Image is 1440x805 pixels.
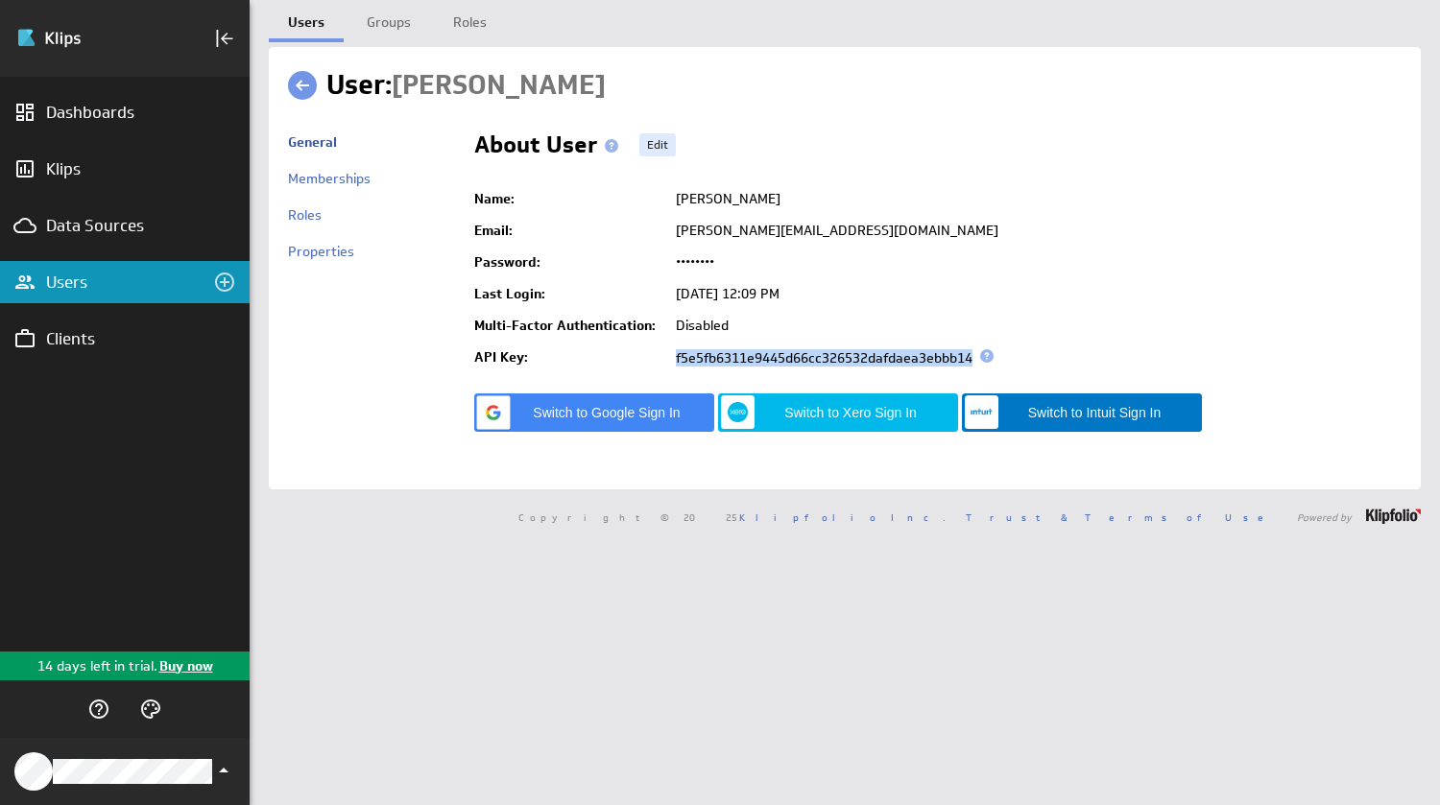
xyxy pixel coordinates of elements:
[474,247,666,278] td: Password:
[288,243,354,260] a: Properties
[208,266,241,298] div: Invite users
[326,66,606,105] h1: User:
[474,342,666,374] td: API Key:
[718,393,958,432] button: Switch to Xero Sign In
[666,247,1402,278] td: ••••••••
[666,310,1402,342] td: Disabled
[46,328,204,349] div: Clients
[474,215,666,247] td: Email:
[639,133,676,156] a: Edit
[474,133,626,164] h2: About User
[46,158,204,179] div: Klips
[474,183,666,215] td: Name:
[83,693,115,725] div: Help
[16,23,151,54] div: Go to Dashboards
[46,102,204,123] div: Dashboards
[46,272,204,293] div: Users
[46,215,204,236] div: Data Sources
[474,310,666,342] td: Multi-Factor Authentication:
[288,133,337,151] a: General
[37,656,157,676] p: 14 days left in trial.
[474,393,714,432] button: Switch to Google Sign In
[288,170,371,187] a: Memberships
[1366,509,1421,524] img: logo-footer.png
[16,23,151,54] img: Klipfolio klips logo
[208,22,241,55] div: Collapse
[392,67,606,103] span: Steve Hart
[666,215,1402,247] td: [PERSON_NAME][EMAIL_ADDRESS][DOMAIN_NAME]
[739,510,946,524] a: Klipfolio Inc.
[139,698,162,721] svg: Themes
[134,693,167,725] div: Themes
[666,183,1402,215] td: [PERSON_NAME]
[1297,512,1352,522] span: Powered by
[962,393,1202,432] button: Switch to Intuit Sign In
[676,285,780,302] span: [DATE] 12:09 PM
[157,656,213,676] p: Buy now
[518,512,946,522] span: Copyright © 2025
[966,510,1277,524] a: Trust & Terms of Use
[288,206,322,224] a: Roles
[666,342,1402,374] td: f5e5fb6311e9445d66cc326532dafdaea3ebbb14
[474,278,666,310] td: Last Login:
